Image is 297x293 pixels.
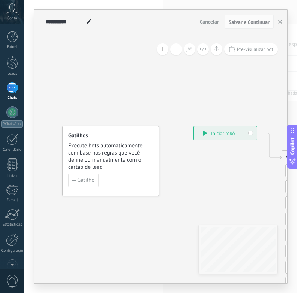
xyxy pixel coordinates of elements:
[7,16,17,21] span: Conta
[1,71,23,76] div: Leads
[1,248,23,253] div: Configurações
[1,120,23,128] div: WhatsApp
[1,147,23,152] div: Calendário
[237,46,273,52] span: Pré-visualizar bot
[1,198,23,203] div: E-mail
[1,222,23,227] div: Estatísticas
[224,43,278,55] button: Pré-visualizar bot
[1,174,23,178] div: Listas
[68,174,99,187] button: Gatilho
[200,18,219,25] span: Cancelar
[77,178,94,183] span: Gatilho
[1,95,23,100] div: Chats
[194,126,257,140] div: Iniciar robô
[229,19,270,25] span: Salvar e Continuar
[197,16,222,27] button: Cancelar
[68,142,154,171] span: Execute bots automaticamente com base nas regras que você define ou manualmente com o cartão de lead
[68,132,154,139] h4: Gatilhos
[225,15,274,29] button: Salvar e Continuar
[289,137,296,155] span: Copilot
[1,45,23,49] div: Painel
